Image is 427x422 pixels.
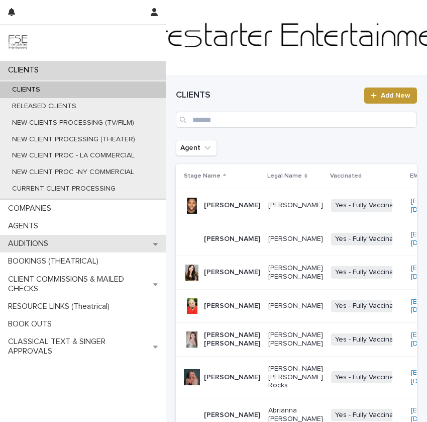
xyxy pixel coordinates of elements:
[4,102,84,111] p: RELEASED CLIENTS
[268,365,323,390] p: [PERSON_NAME] [PERSON_NAME] Rocks
[331,300,408,312] span: Yes - Fully Vaccinated
[4,65,47,75] p: CLIENTS
[331,333,408,346] span: Yes - Fully Vaccinated
[330,171,362,182] p: Vaccinated
[381,92,410,99] span: Add New
[204,201,260,210] p: [PERSON_NAME]
[268,331,323,348] p: [PERSON_NAME] [PERSON_NAME]
[4,168,142,177] p: NEW CLIENT PROC -NY COMMERCIAL
[331,266,408,279] span: Yes - Fully Vaccinated
[204,331,260,348] p: [PERSON_NAME] [PERSON_NAME]
[4,221,46,231] p: AGENTS
[184,171,221,182] p: Stage Name
[4,185,124,193] p: CURRENT CLIENT PROCESSING
[4,275,153,294] p: CLIENT COMMISSIONS & MAILED CHECKS
[331,409,408,421] span: Yes - Fully Vaccinated
[4,151,143,160] p: NEW CLIENT PROC - LA COMMERCIAL
[268,201,323,210] p: [PERSON_NAME]
[204,373,260,382] p: [PERSON_NAME]
[331,371,408,384] span: Yes - Fully Vaccinated
[176,90,358,102] h1: CLIENTS
[204,411,260,419] p: [PERSON_NAME]
[331,233,408,245] span: Yes - Fully Vaccinated
[4,319,60,329] p: BOOK OUTS
[410,171,427,182] p: EMAIL
[268,302,323,310] p: [PERSON_NAME]
[364,88,417,104] a: Add New
[4,204,59,213] p: COMPANIES
[331,199,408,212] span: Yes - Fully Vaccinated
[268,235,323,243] p: [PERSON_NAME]
[176,112,417,128] input: Search
[204,268,260,277] p: [PERSON_NAME]
[204,302,260,310] p: [PERSON_NAME]
[4,119,142,127] p: NEW CLIENTS PROCESSING (TV/FILM)
[4,302,118,311] p: RESOURCE LINKS (Theatrical)
[4,86,48,94] p: CLIENTS
[8,33,28,53] img: 9JgRvJ3ETPGCJDhvPVA5
[4,239,56,248] p: AUDITIONS
[267,171,302,182] p: Legal Name
[4,135,143,144] p: NEW CLIENT PROCESSING (THEATER)
[4,257,106,266] p: BOOKINGS (THEATRICAL)
[204,235,260,243] p: [PERSON_NAME]
[176,140,217,156] button: Agent
[4,337,153,356] p: CLASSICAL TEXT & SINGER APPROVALS
[268,264,323,281] p: [PERSON_NAME] [PERSON_NAME]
